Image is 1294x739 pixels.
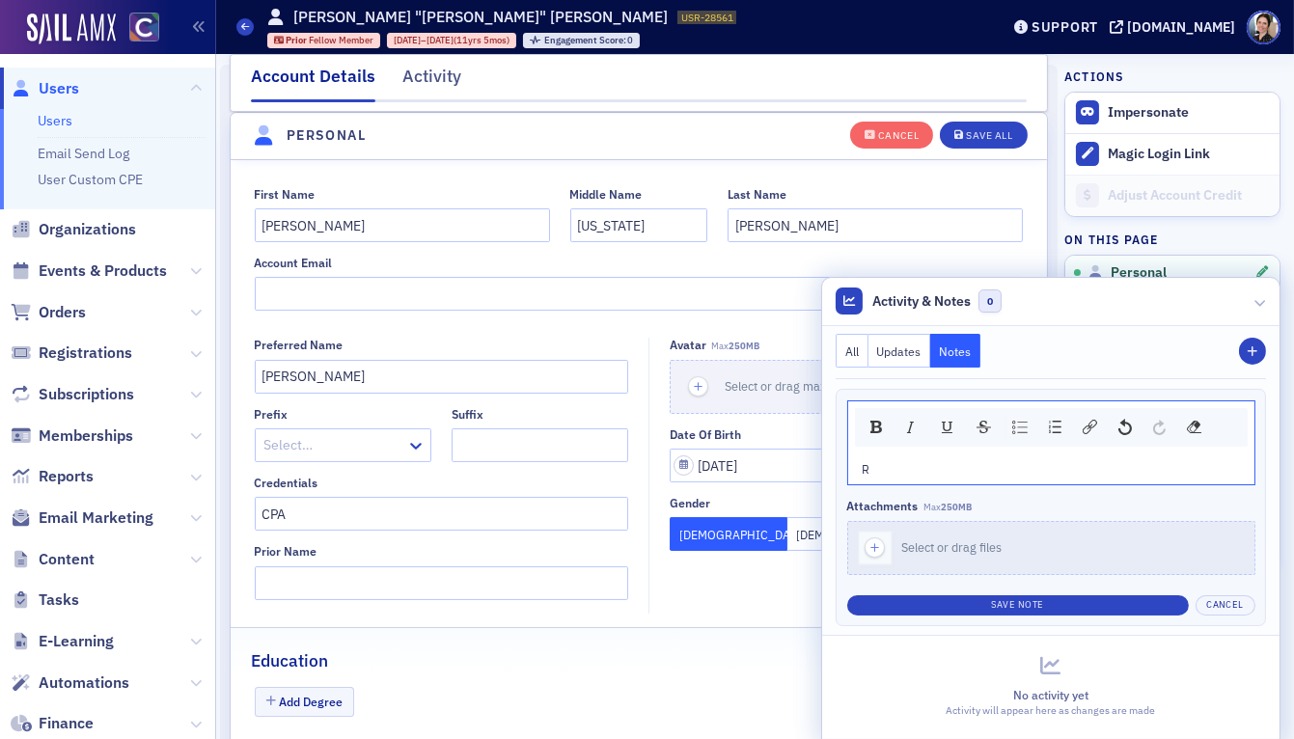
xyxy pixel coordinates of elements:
h4: Personal [287,125,366,146]
div: Cancel [878,130,919,141]
button: [DEMOGRAPHIC_DATA] [787,517,905,551]
span: USR-28561 [681,11,733,24]
div: Italic [896,414,925,441]
span: Personal [1111,264,1167,282]
div: Undo [1112,414,1139,441]
div: rdw-editor [863,460,1241,478]
div: Activity will appear here as changes are made [836,703,1266,719]
span: Events & Products [39,260,167,282]
button: All [836,334,868,368]
input: MM/DD/YYYY [670,449,1023,482]
h2: Education [251,648,328,673]
a: User Custom CPE [38,171,143,188]
span: Organizations [39,219,136,240]
h4: On this page [1064,231,1280,248]
div: rdw-toolbar [855,408,1248,447]
div: Magic Login Link [1108,146,1270,163]
button: Cancel [1196,595,1255,616]
div: rdw-wrapper [847,400,1255,485]
a: Registrations [11,342,132,364]
div: Save All [966,130,1012,141]
button: Magic Login Link [1065,133,1280,175]
a: View Homepage [116,13,159,45]
div: rdw-inline-control [860,414,1002,441]
span: Activity & Notes [873,291,972,312]
div: Unordered [1005,414,1034,441]
span: Tasks [39,589,79,611]
div: Account Details [251,64,375,102]
a: Organizations [11,219,136,240]
div: Last Name [728,187,786,202]
div: Preferred Name [255,338,344,352]
div: Avatar [670,338,706,352]
div: Ordered [1042,414,1068,440]
span: Users [39,78,79,99]
div: Bold [864,414,889,440]
div: Prior Name [255,544,317,559]
a: Email Send Log [38,145,129,162]
div: Adjust Account Credit [1108,187,1270,205]
button: Impersonate [1108,104,1189,122]
span: 250MB [941,501,972,513]
div: rdw-list-control [1002,414,1072,441]
a: Subscriptions [11,384,134,405]
div: Link [1076,414,1104,441]
h1: [PERSON_NAME] "[PERSON_NAME]" [PERSON_NAME] [293,7,668,28]
img: SailAMX [27,14,116,44]
button: Select or drag files [847,521,1255,575]
span: Email Marketing [39,507,153,529]
a: Finance [11,713,94,734]
div: First Name [255,187,316,202]
div: Account Email [255,256,333,270]
a: Email Marketing [11,507,153,529]
span: Orders [39,302,86,323]
span: Max [923,501,972,513]
button: Updates [868,334,931,368]
button: Save All [940,121,1027,148]
div: Engagement Score: 0 [523,33,640,48]
a: Users [11,78,79,99]
span: Prior [286,34,309,46]
div: Middle Name [570,187,643,202]
div: Redo [1146,414,1172,441]
a: Prior Fellow Member [274,34,374,46]
a: Adjust Account Credit [1065,175,1280,216]
div: Prefix [255,407,289,422]
div: Activity [402,64,461,99]
span: Automations [39,672,129,694]
span: [DATE] [427,34,454,46]
a: Events & Products [11,260,167,282]
div: Remove [1180,414,1208,441]
a: Reports [11,466,94,487]
button: Select or drag max 1 file [670,360,1023,414]
div: Credentials [255,476,318,490]
button: Notes [930,334,980,368]
span: Reports [39,466,94,487]
div: 2011-08-31 00:00:00 [387,33,516,48]
a: E-Learning [11,631,114,652]
div: rdw-link-control [1072,414,1108,441]
span: Subscriptions [39,384,134,405]
h4: Actions [1064,68,1124,85]
a: Tasks [11,589,79,611]
a: Memberships [11,425,133,447]
a: Orders [11,302,86,323]
div: Suffix [452,407,483,422]
span: Engagement Score : [544,34,628,46]
div: [DOMAIN_NAME] [1127,18,1235,36]
a: Users [38,112,72,129]
button: Cancel [850,121,933,148]
span: 0 [978,289,1003,314]
span: R [863,461,870,477]
div: 0 [544,36,634,46]
div: rdw-remove-control [1176,414,1212,441]
div: Underline [933,414,962,441]
img: SailAMX [129,13,159,42]
span: Registrations [39,342,132,364]
span: Select or drag files [902,539,1003,555]
button: [DEMOGRAPHIC_DATA] [670,517,787,551]
button: Save Note [847,595,1189,616]
span: Content [39,549,95,570]
div: Gender [670,496,710,510]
